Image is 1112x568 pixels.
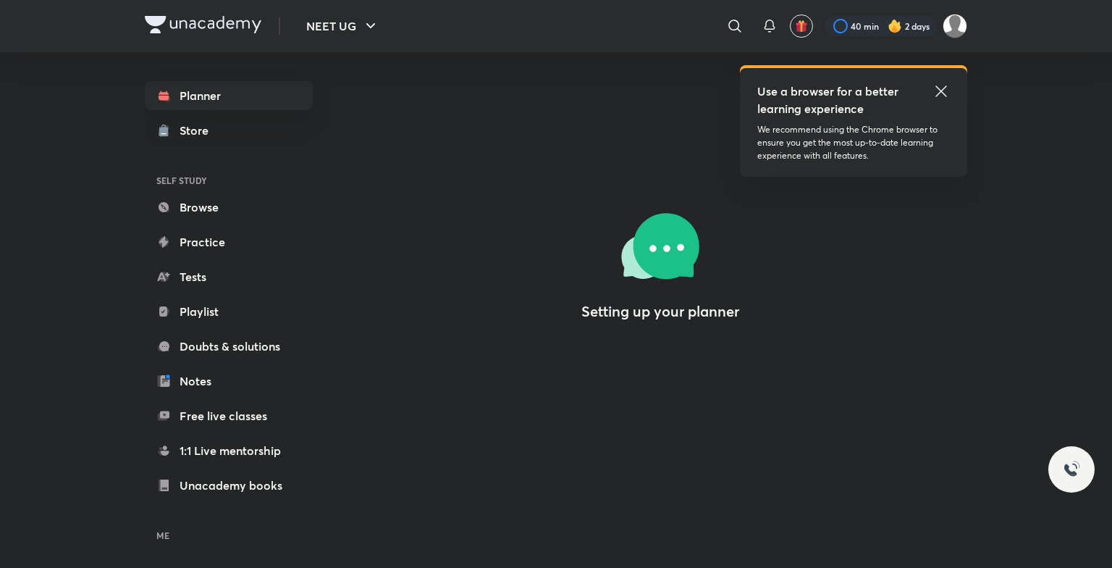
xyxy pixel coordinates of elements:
a: Tests [145,262,313,291]
a: Practice [145,227,313,256]
a: 1:1 Live mentorship [145,436,313,465]
img: ttu [1063,461,1080,478]
a: Browse [145,193,313,222]
button: avatar [790,14,813,38]
button: NEET UG [298,12,388,41]
h5: Use a browser for a better learning experience [757,83,901,117]
a: Store [145,116,313,145]
img: Harshu [943,14,967,38]
a: Free live classes [145,401,313,430]
img: streak [888,19,902,33]
a: Unacademy books [145,471,313,500]
h6: ME [145,523,313,548]
img: avatar [795,20,808,33]
img: Company Logo [145,16,261,33]
h6: SELF STUDY [145,168,313,193]
a: Company Logo [145,16,261,37]
a: Notes [145,367,313,396]
a: Planner [145,81,313,110]
div: Store [180,122,217,139]
a: Playlist [145,297,313,326]
p: We recommend using the Chrome browser to ensure you get the most up-to-date learning experience w... [757,123,950,162]
h4: Setting up your planner [581,303,739,320]
a: Doubts & solutions [145,332,313,361]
